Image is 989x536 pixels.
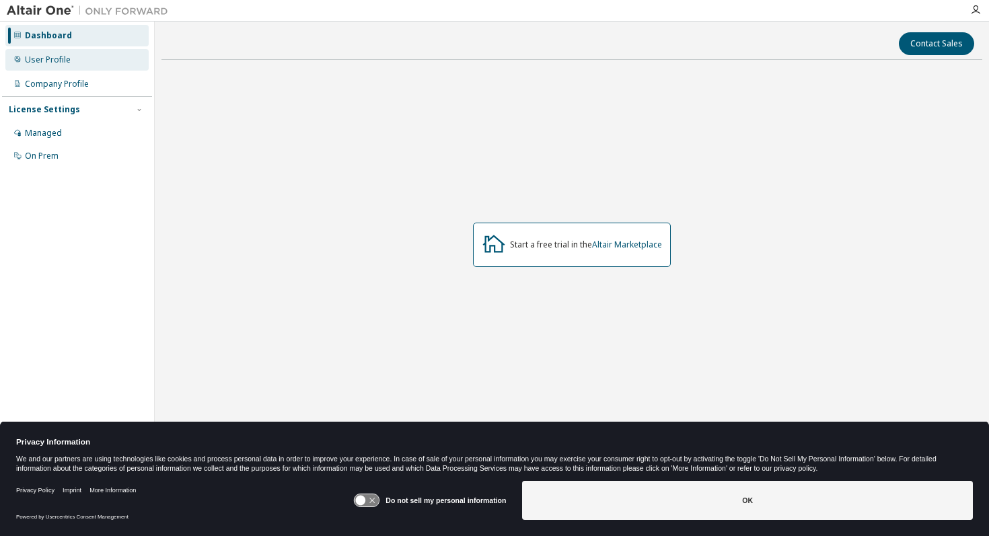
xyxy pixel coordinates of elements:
[25,79,89,89] div: Company Profile
[592,239,662,250] a: Altair Marketplace
[7,4,175,17] img: Altair One
[25,128,62,139] div: Managed
[25,151,59,161] div: On Prem
[25,30,72,41] div: Dashboard
[25,54,71,65] div: User Profile
[9,104,80,115] div: License Settings
[899,32,974,55] button: Contact Sales
[510,239,662,250] div: Start a free trial in the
